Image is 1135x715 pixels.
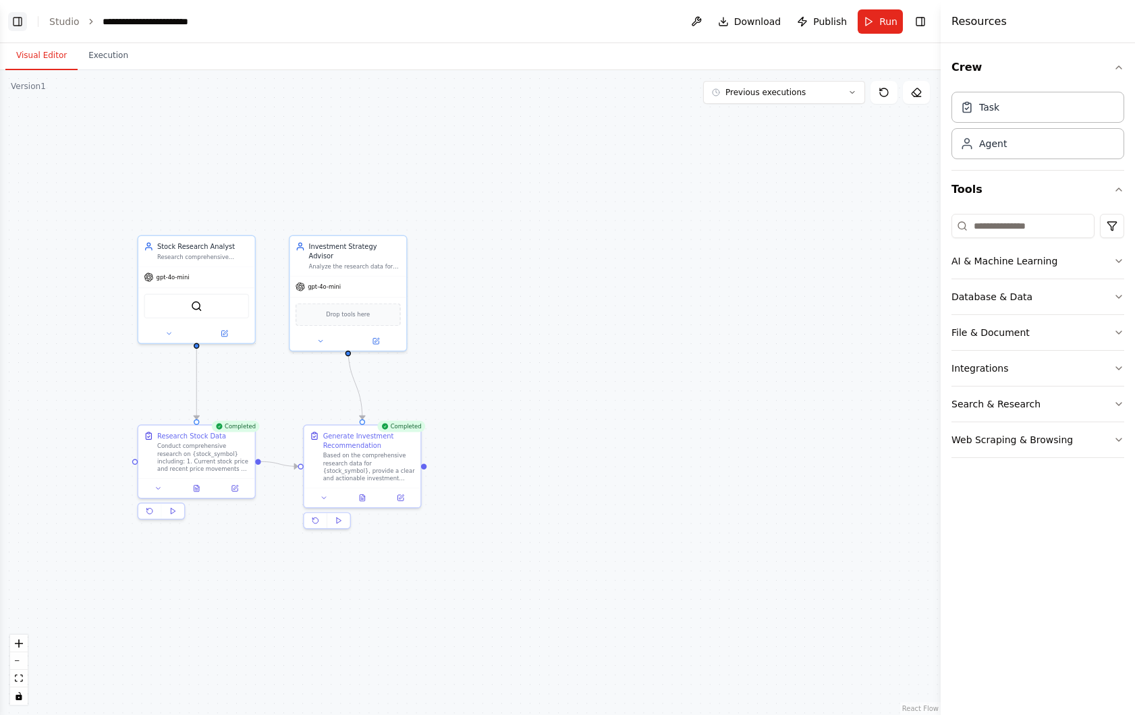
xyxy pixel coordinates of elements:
[191,300,202,312] img: SerperDevTool
[308,283,341,290] span: gpt-4o-mini
[309,262,401,270] div: Analyze the research data for {stock_symbol} and provide clear, actionable investment recommendat...
[303,424,421,533] div: CompletedGenerate Investment RecommendationBased on the comprehensive research data for {stock_sy...
[219,483,251,494] button: Open in side panel
[951,208,1124,469] div: Tools
[951,422,1124,457] button: Web Scraping & Browsing
[309,241,401,260] div: Investment Strategy Advisor
[10,652,28,670] button: zoom out
[713,9,787,34] button: Download
[192,349,201,420] g: Edge from fabf6efd-6058-4461-b3c1-651d2d76e0a6 to e0c8ff10-debd-4a96-9fc7-f1594888d89d
[951,13,1007,30] h4: Resources
[5,42,78,70] button: Visual Editor
[157,273,190,281] span: gpt-4o-mini
[951,362,1008,375] div: Integrations
[902,705,939,712] a: React Flow attribution
[157,253,249,260] div: Research comprehensive financial data and market information for {stock_symbol}, including curren...
[10,635,28,705] div: React Flow controls
[49,15,221,28] nav: breadcrumb
[342,492,382,504] button: View output
[703,81,865,104] button: Previous executions
[951,315,1124,350] button: File & Document
[198,328,251,339] button: Open in side panel
[979,137,1007,150] div: Agent
[138,424,256,523] div: CompletedResearch Stock DataConduct comprehensive research on {stock_symbol} including: 1. Curren...
[323,431,415,450] div: Generate Investment Recommendation
[858,9,903,34] button: Run
[377,421,425,432] div: Completed
[384,492,416,504] button: Open in side panel
[138,235,256,344] div: Stock Research AnalystResearch comprehensive financial data and market information for {stock_sym...
[157,442,249,473] div: Conduct comprehensive research on {stock_symbol} including: 1. Current stock price and recent pri...
[289,235,407,352] div: Investment Strategy AdvisorAnalyze the research data for {stock_symbol} and provide clear, action...
[343,347,367,419] g: Edge from 4990c5e3-0710-45c6-9077-28fc9f113efb to d82301c1-31e6-4ed3-b291-e405f855fec4
[261,457,298,471] g: Edge from e0c8ff10-debd-4a96-9fc7-f1594888d89d to d82301c1-31e6-4ed3-b291-e405f855fec4
[157,431,226,440] div: Research Stock Data
[951,244,1124,279] button: AI & Machine Learning
[326,310,370,319] span: Drop tools here
[10,635,28,652] button: zoom in
[951,326,1030,339] div: File & Document
[10,670,28,687] button: fit view
[951,433,1073,447] div: Web Scraping & Browsing
[951,254,1057,268] div: AI & Machine Learning
[323,452,415,482] div: Based on the comprehensive research data for {stock_symbol}, provide a clear and actionable inves...
[8,12,27,31] button: Show left sidebar
[951,351,1124,386] button: Integrations
[49,16,80,27] a: Studio
[157,241,249,251] div: Stock Research Analyst
[211,421,259,432] div: Completed
[11,81,46,92] div: Version 1
[10,687,28,705] button: toggle interactivity
[734,15,781,28] span: Download
[911,12,930,31] button: Hide right sidebar
[951,279,1124,314] button: Database & Data
[879,15,897,28] span: Run
[177,483,217,494] button: View output
[979,101,999,114] div: Task
[78,42,139,70] button: Execution
[792,9,852,34] button: Publish
[951,387,1124,422] button: Search & Research
[725,87,806,98] span: Previous executions
[951,49,1124,86] button: Crew
[951,397,1041,411] div: Search & Research
[349,335,402,347] button: Open in side panel
[813,15,847,28] span: Publish
[951,171,1124,208] button: Tools
[951,290,1032,304] div: Database & Data
[951,86,1124,170] div: Crew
